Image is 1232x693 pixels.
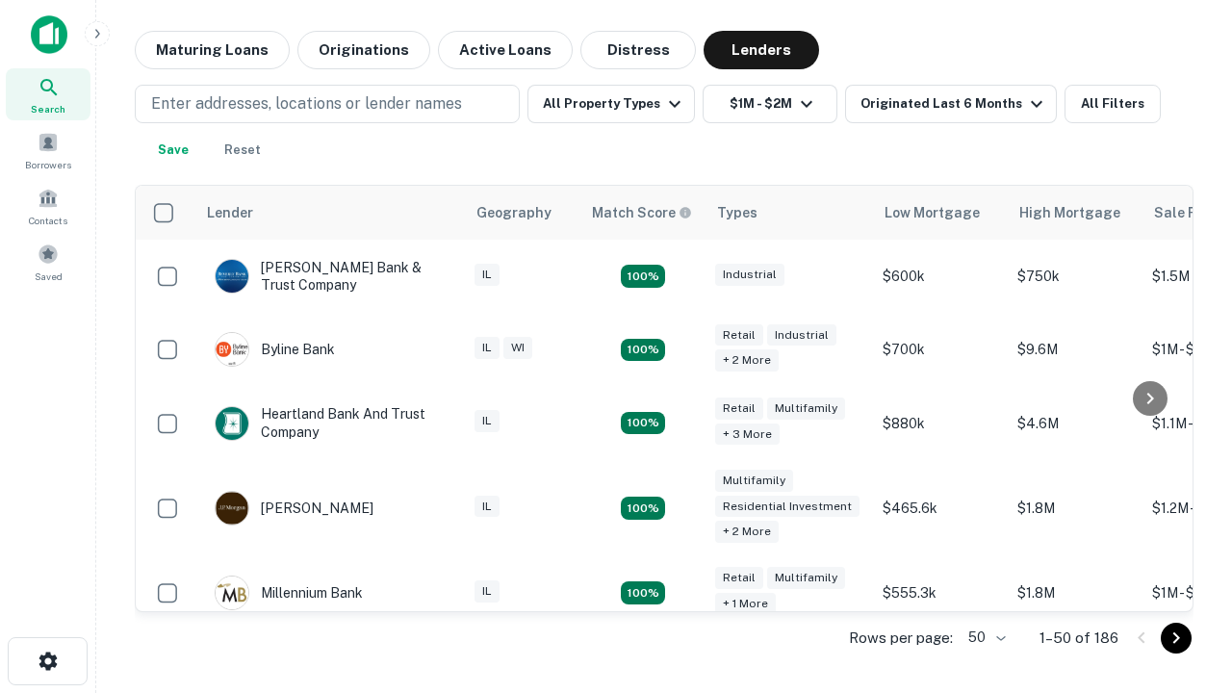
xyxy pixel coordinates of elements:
button: Lenders [704,31,819,69]
div: Lender [207,201,253,224]
p: Rows per page: [849,627,953,650]
div: Retail [715,398,763,420]
th: High Mortgage [1008,186,1142,240]
a: Saved [6,236,90,288]
img: picture [216,407,248,440]
a: Search [6,68,90,120]
p: 1–50 of 186 [1039,627,1118,650]
img: capitalize-icon.png [31,15,67,54]
td: $1.8M [1008,556,1142,629]
div: Matching Properties: 20, hasApolloMatch: undefined [621,339,665,362]
th: Low Mortgage [873,186,1008,240]
td: $700k [873,313,1008,386]
div: [PERSON_NAME] [215,491,373,526]
div: + 2 more [715,521,779,543]
div: Capitalize uses an advanced AI algorithm to match your search with the best lender. The match sco... [592,202,692,223]
div: Matching Properties: 28, hasApolloMatch: undefined [621,265,665,288]
th: Lender [195,186,465,240]
td: $9.6M [1008,313,1142,386]
div: Retail [715,567,763,589]
span: Contacts [29,213,67,228]
img: picture [216,577,248,609]
td: $1.8M [1008,460,1142,557]
div: Retail [715,324,763,346]
button: All Property Types [527,85,695,123]
a: Contacts [6,180,90,232]
div: Heartland Bank And Trust Company [215,405,446,440]
button: Originated Last 6 Months [845,85,1057,123]
p: Enter addresses, locations or lender names [151,92,462,115]
span: Borrowers [25,157,71,172]
button: Enter addresses, locations or lender names [135,85,520,123]
img: picture [216,333,248,366]
td: $600k [873,240,1008,313]
td: $880k [873,386,1008,459]
div: Multifamily [767,398,845,420]
div: Byline Bank [215,332,335,367]
img: picture [216,492,248,525]
span: Search [31,101,65,116]
button: Go to next page [1161,623,1192,654]
div: Multifamily [767,567,845,589]
div: Originated Last 6 Months [860,92,1048,115]
button: Maturing Loans [135,31,290,69]
div: + 3 more [715,423,780,446]
td: $4.6M [1008,386,1142,459]
div: IL [475,410,500,432]
div: Industrial [715,264,784,286]
img: picture [216,260,248,293]
button: Active Loans [438,31,573,69]
div: WI [503,337,532,359]
h6: Match Score [592,202,688,223]
div: IL [475,337,500,359]
button: All Filters [1065,85,1161,123]
button: Save your search to get updates of matches that match your search criteria. [142,131,204,169]
div: Geography [476,201,552,224]
div: Multifamily [715,470,793,492]
button: Originations [297,31,430,69]
button: Distress [580,31,696,69]
div: + 2 more [715,349,779,372]
div: 50 [961,624,1009,652]
a: Borrowers [6,124,90,176]
div: High Mortgage [1019,201,1120,224]
div: [PERSON_NAME] Bank & Trust Company [215,259,446,294]
div: Industrial [767,324,836,346]
td: $465.6k [873,460,1008,557]
th: Geography [465,186,580,240]
button: $1M - $2M [703,85,837,123]
div: IL [475,580,500,603]
td: $750k [1008,240,1142,313]
div: Low Mortgage [885,201,980,224]
span: Saved [35,269,63,284]
div: IL [475,264,500,286]
div: Residential Investment [715,496,860,518]
div: Types [717,201,757,224]
div: + 1 more [715,593,776,615]
div: IL [475,496,500,518]
button: Reset [212,131,273,169]
th: Types [706,186,873,240]
div: Matching Properties: 16, hasApolloMatch: undefined [621,581,665,604]
iframe: Chat Widget [1136,539,1232,631]
th: Capitalize uses an advanced AI algorithm to match your search with the best lender. The match sco... [580,186,706,240]
div: Matching Properties: 19, hasApolloMatch: undefined [621,412,665,435]
div: Millennium Bank [215,576,363,610]
td: $555.3k [873,556,1008,629]
div: Matching Properties: 27, hasApolloMatch: undefined [621,497,665,520]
